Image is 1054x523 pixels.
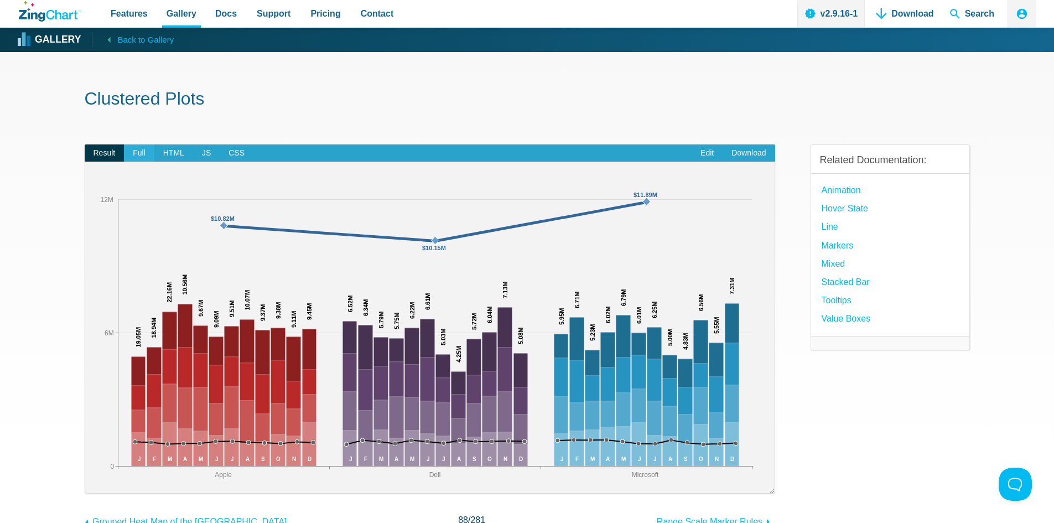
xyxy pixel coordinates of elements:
[85,144,124,162] span: Result
[92,32,174,47] a: Back to Gallery
[820,154,960,167] h3: Related Documentation:
[124,144,154,162] span: Full
[19,1,81,22] a: ZingChart Logo. Click to return to the homepage
[822,201,868,216] a: hover state
[822,311,871,326] a: Value Boxes
[85,162,775,493] div: ​
[257,6,290,21] span: Support
[822,219,838,234] a: Line
[117,33,174,47] span: Back to Gallery
[35,35,81,45] strong: Gallery
[822,293,851,308] a: Tooltips
[822,183,861,198] a: Animation
[822,238,854,253] a: Markers
[310,6,340,21] span: Pricing
[111,6,148,21] span: Features
[692,144,723,162] a: Edit
[361,6,394,21] span: Contact
[822,275,870,289] a: Stacked Bar
[154,144,193,162] span: HTML
[85,87,970,112] h1: Clustered Plots
[215,6,237,21] span: Docs
[19,32,81,48] a: Gallery
[822,256,845,271] a: Mixed
[220,144,253,162] span: CSS
[999,468,1032,501] iframe: Toggle Customer Support
[193,144,220,162] span: JS
[167,6,196,21] span: Gallery
[723,144,775,162] a: Download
